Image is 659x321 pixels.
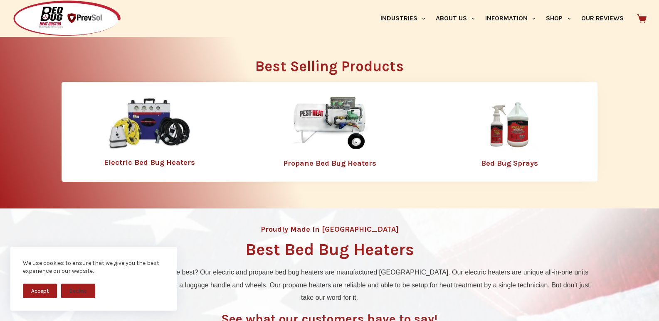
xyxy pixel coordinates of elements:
[66,266,594,304] p: What makes our bed bug heaters the best? Our electric and propane bed bug heaters are manufacture...
[104,158,195,167] a: Electric Bed Bug Heaters
[23,259,164,275] div: We use cookies to ensure that we give you the best experience on our website.
[245,241,414,258] h1: Best Bed Bug Heaters
[62,59,598,74] h2: Best Selling Products
[61,284,95,298] button: Decline
[261,225,399,233] h4: Proudly Made in [GEOGRAPHIC_DATA]
[481,159,538,168] a: Bed Bug Sprays
[283,159,376,168] a: Propane Bed Bug Heaters
[23,284,57,298] button: Accept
